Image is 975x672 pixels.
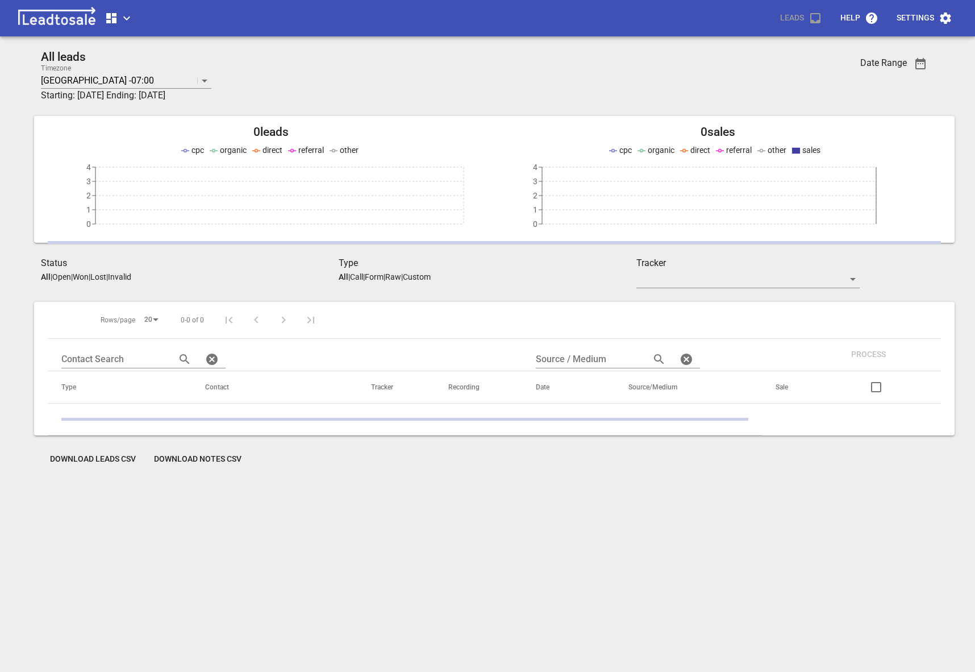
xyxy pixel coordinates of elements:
[533,191,537,200] tspan: 2
[191,146,204,155] span: cpc
[71,272,73,281] span: |
[522,371,615,404] th: Date
[533,177,537,186] tspan: 3
[339,256,636,270] h3: Type
[89,272,90,281] span: |
[181,316,204,325] span: 0-0 of 0
[191,371,357,404] th: Contact
[51,272,52,281] span: |
[41,50,785,64] h2: All leads
[365,272,384,281] p: Form
[340,146,359,155] span: other
[403,272,431,281] p: Custom
[220,146,247,155] span: organic
[348,272,350,281] span: |
[106,272,108,281] span: |
[636,256,860,270] h3: Tracker
[145,449,251,470] button: Download Notes CSV
[619,146,632,155] span: cpc
[648,146,674,155] span: organic
[73,272,89,281] p: Won
[41,449,145,470] button: Download Leads CSV
[494,125,941,139] h2: 0 sales
[298,146,324,155] span: referral
[86,191,91,200] tspan: 2
[41,256,339,270] h3: Status
[897,13,934,24] p: Settings
[690,146,710,155] span: direct
[48,125,494,139] h2: 0 leads
[762,371,828,404] th: Sale
[14,7,100,30] img: logo
[350,272,363,281] p: Call
[41,74,154,87] p: [GEOGRAPHIC_DATA] -07:00
[401,272,403,281] span: |
[435,371,522,404] th: Recording
[363,272,365,281] span: |
[860,57,907,68] h3: Date Range
[140,312,163,327] div: 20
[802,146,820,155] span: sales
[86,177,91,186] tspan: 3
[262,146,282,155] span: direct
[339,272,348,281] aside: All
[41,272,51,281] aside: All
[86,163,91,172] tspan: 4
[52,272,71,281] p: Open
[385,272,401,281] p: Raw
[533,205,537,214] tspan: 1
[357,371,435,404] th: Tracker
[50,454,136,465] span: Download Leads CSV
[768,146,786,155] span: other
[615,371,763,404] th: Source/Medium
[101,316,135,325] span: Rows/page
[840,13,860,24] p: Help
[41,89,785,102] h3: Starting: [DATE] Ending: [DATE]
[533,219,537,229] tspan: 0
[108,272,131,281] p: Invalid
[86,205,91,214] tspan: 1
[86,219,91,229] tspan: 0
[533,163,537,172] tspan: 4
[907,50,934,77] button: Date Range
[726,146,752,155] span: referral
[154,454,241,465] span: Download Notes CSV
[48,371,191,404] th: Type
[90,272,106,281] p: Lost
[384,272,385,281] span: |
[41,65,71,72] label: Timezone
